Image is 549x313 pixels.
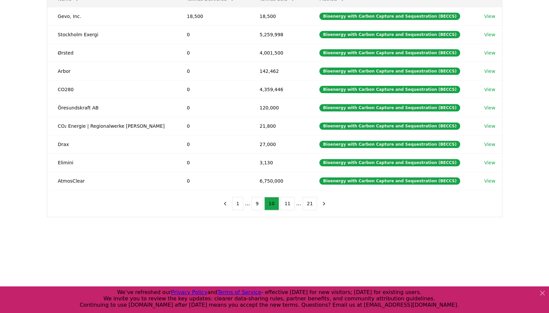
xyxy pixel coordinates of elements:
[47,7,176,25] td: Gevo, Inc.
[264,197,279,210] button: 10
[249,135,309,153] td: 27,000
[303,197,317,210] button: 21
[176,153,249,172] td: 0
[319,86,460,93] div: Bioenergy with Carbon Capture and Sequestration (BECCS)
[319,159,460,166] div: Bioenergy with Carbon Capture and Sequestration (BECCS)
[245,200,250,208] li: ...
[219,197,231,210] button: previous page
[280,197,295,210] button: 11
[249,117,309,135] td: 21,800
[319,49,460,57] div: Bioenergy with Carbon Capture and Sequestration (BECCS)
[47,153,176,172] td: Elimini
[176,62,249,80] td: 0
[319,141,460,148] div: Bioenergy with Carbon Capture and Sequestration (BECCS)
[47,172,176,190] td: AtmosClear
[484,123,495,129] a: View
[484,178,495,184] a: View
[249,172,309,190] td: 6,750,000
[484,141,495,148] a: View
[249,80,309,98] td: 4,359,446
[176,25,249,44] td: 0
[176,172,249,190] td: 0
[47,25,176,44] td: Stockholm Exergi
[176,117,249,135] td: 0
[484,104,495,111] a: View
[319,31,460,38] div: Bioenergy with Carbon Capture and Sequestration (BECCS)
[484,159,495,166] a: View
[249,153,309,172] td: 3,130
[47,80,176,98] td: CO280
[249,44,309,62] td: 4,001,500
[47,98,176,117] td: Öresundskraft AB
[319,122,460,130] div: Bioenergy with Carbon Capture and Sequestration (BECCS)
[249,62,309,80] td: 142,462
[176,80,249,98] td: 0
[484,68,495,75] a: View
[319,104,460,111] div: Bioenergy with Carbon Capture and Sequestration (BECCS)
[319,13,460,20] div: Bioenergy with Carbon Capture and Sequestration (BECCS)
[296,200,301,208] li: ...
[484,31,495,38] a: View
[319,68,460,75] div: Bioenergy with Carbon Capture and Sequestration (BECCS)
[47,135,176,153] td: Drax
[47,44,176,62] td: Ørsted
[319,177,460,185] div: Bioenergy with Carbon Capture and Sequestration (BECCS)
[176,98,249,117] td: 0
[249,25,309,44] td: 5,259,998
[176,7,249,25] td: 18,500
[232,197,244,210] button: 1
[47,62,176,80] td: Arbor
[176,44,249,62] td: 0
[249,7,309,25] td: 18,500
[484,13,495,20] a: View
[484,86,495,93] a: View
[484,50,495,56] a: View
[318,197,330,210] button: next page
[251,197,263,210] button: 9
[176,135,249,153] td: 0
[249,98,309,117] td: 120,000
[47,117,176,135] td: CO₂ Energie | Regionalwerke [PERSON_NAME]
